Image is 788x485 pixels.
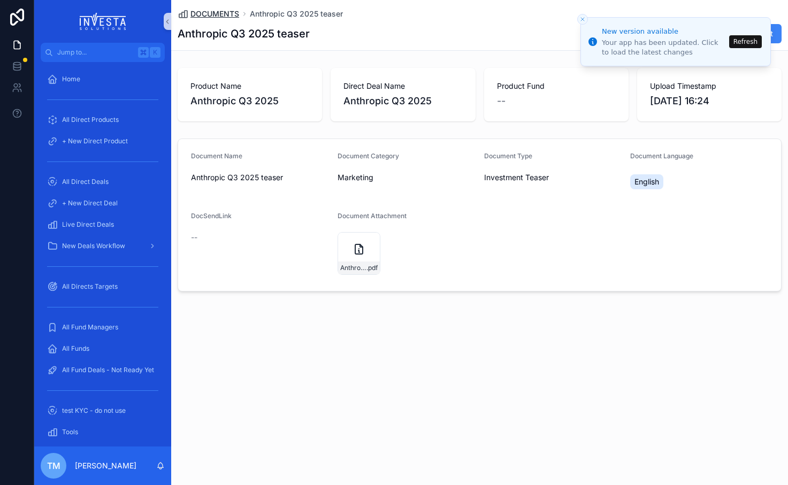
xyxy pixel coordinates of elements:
[151,48,159,57] span: K
[41,194,165,213] a: + New Direct Deal
[62,282,118,291] span: All Directs Targets
[41,132,165,151] a: + New Direct Product
[62,75,80,83] span: Home
[41,339,165,358] a: All Funds
[191,232,197,243] span: --
[62,220,114,229] span: Live Direct Deals
[62,406,126,415] span: test KYC - do not use
[602,38,726,57] div: Your app has been updated. Click to load the latest changes
[650,81,769,91] span: Upload Timestamp
[62,428,78,436] span: Tools
[41,318,165,337] a: All Fund Managers
[62,344,89,353] span: All Funds
[190,94,309,109] span: Anthropic Q3 2025
[41,110,165,129] a: All Direct Products
[41,360,165,380] a: All Fund Deals - Not Ready Yet
[340,264,366,272] span: Anthropic---Secondary---Q3-2025--Investment-Teaser
[366,264,378,272] span: .pdf
[62,178,109,186] span: All Direct Deals
[41,236,165,256] a: New Deals Workflow
[497,81,616,91] span: Product Fund
[41,215,165,234] a: Live Direct Deals
[634,176,659,187] span: English
[190,81,309,91] span: Product Name
[338,212,407,220] span: Document Attachment
[484,172,549,183] span: Investment Teaser
[343,94,462,109] span: Anthropic Q3 2025
[577,14,588,25] button: Close toast
[484,152,532,160] span: Document Type
[41,401,165,420] a: test KYC - do not use
[62,137,128,145] span: + New Direct Product
[62,116,119,124] span: All Direct Products
[190,9,239,19] span: DOCUMENTS
[497,94,506,109] span: --
[75,460,136,471] p: [PERSON_NAME]
[191,152,242,160] span: Document Name
[343,81,462,91] span: Direct Deal Name
[62,199,118,207] span: + New Direct Deal
[178,26,310,41] h1: Anthropic Q3 2025 teaser
[250,9,343,19] a: Anthropic Q3 2025 teaser
[650,94,769,109] span: [DATE] 16:24
[602,26,726,37] div: New version available
[338,172,373,183] span: Marketing
[338,152,399,160] span: Document Category
[41,70,165,89] a: Home
[41,277,165,296] a: All Directs Targets
[729,35,762,48] button: Refresh
[191,172,329,183] span: Anthropic Q3 2025 teaser
[41,422,165,442] a: Tools
[630,152,693,160] span: Document Language
[57,48,134,57] span: Jump to...
[191,212,232,220] span: DocSendLink
[41,43,165,62] button: Jump to...K
[62,242,125,250] span: New Deals Workflow
[47,459,60,472] span: TM
[34,62,171,446] div: scrollable content
[62,323,118,332] span: All Fund Managers
[178,9,239,19] a: DOCUMENTS
[80,13,126,30] img: App logo
[62,366,154,374] span: All Fund Deals - Not Ready Yet
[41,172,165,191] a: All Direct Deals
